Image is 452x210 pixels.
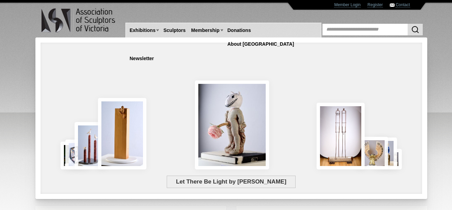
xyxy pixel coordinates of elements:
img: Contact ASV [390,3,395,7]
a: Register [367,2,383,8]
a: Exhibitions [127,24,158,37]
img: logo.png [41,7,117,34]
img: Let There Be Light [195,80,269,169]
img: Little Frog. Big Climb [98,98,147,169]
img: Swingers [317,103,365,169]
a: About [GEOGRAPHIC_DATA] [225,38,297,51]
a: Member Login [334,2,361,8]
a: Sculptors [161,24,188,37]
a: Contact [396,2,410,8]
img: Lorica Plumata (Chrysus) [357,137,388,169]
a: Donations [225,24,254,37]
span: Let There Be Light by [PERSON_NAME] [167,176,295,188]
a: Newsletter [127,52,157,65]
a: Membership [188,24,222,37]
img: Search [411,25,419,34]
